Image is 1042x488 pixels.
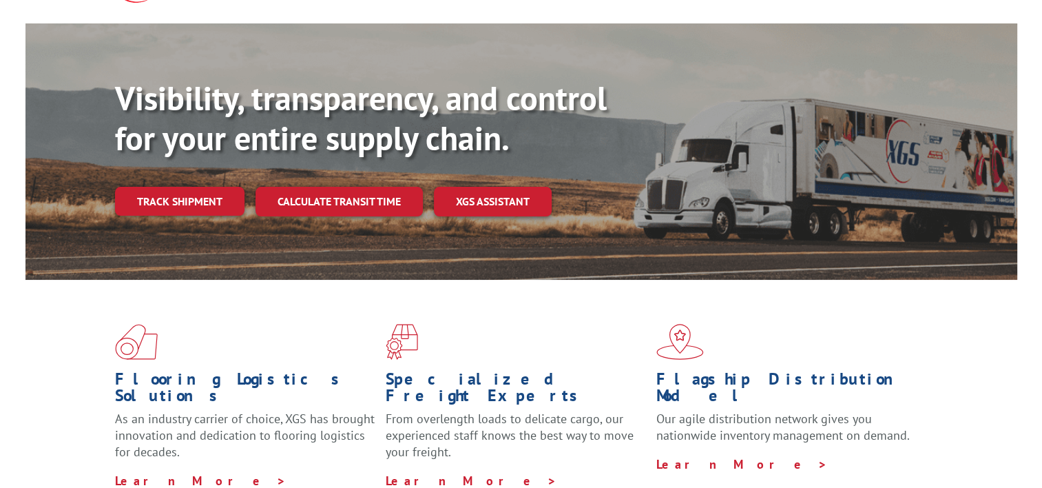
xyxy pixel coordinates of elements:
a: XGS ASSISTANT [434,187,552,216]
img: xgs-icon-total-supply-chain-intelligence-red [115,324,158,360]
b: Visibility, transparency, and control for your entire supply chain. [115,77,607,159]
a: Learn More > [656,456,828,472]
a: Track shipment [115,187,244,216]
h1: Flooring Logistics Solutions [115,371,375,411]
img: xgs-icon-flagship-distribution-model-red [656,324,704,360]
span: As an industry carrier of choice, XGS has brought innovation and dedication to flooring logistics... [115,411,375,460]
h1: Flagship Distribution Model [656,371,917,411]
p: From overlength loads to delicate cargo, our experienced staff knows the best way to move your fr... [386,411,646,472]
img: xgs-icon-focused-on-flooring-red [386,324,418,360]
h1: Specialized Freight Experts [386,371,646,411]
a: Calculate transit time [256,187,423,216]
span: Our agile distribution network gives you nationwide inventory management on demand. [656,411,910,443]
